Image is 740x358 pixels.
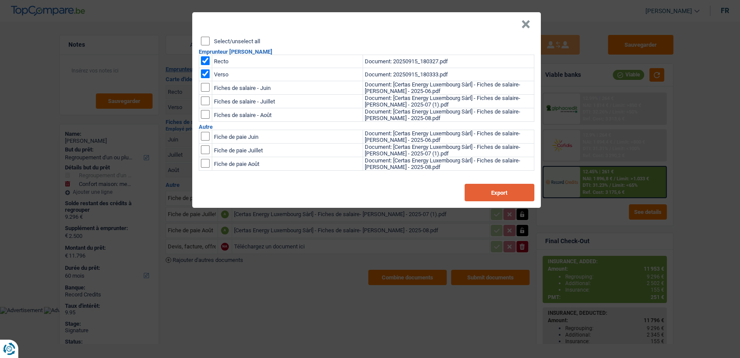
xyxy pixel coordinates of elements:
[212,157,363,171] td: Fiche de paie Août
[199,49,534,55] h2: Emprunteur [PERSON_NAME]
[212,55,363,68] td: Recto
[212,108,363,122] td: Fiches de salaire - Août
[363,95,534,108] td: Document: [Certas Energy Luxembourg Sàrl] - Fiches de salaire- [PERSON_NAME] - 2025-07 (1).pdf
[363,55,534,68] td: Document: 20250915_180327.pdf
[521,20,530,29] button: Close
[465,184,534,201] button: Export
[363,130,534,144] td: Document: [Certas Energy Luxembourg Sàrl] - Fiches de salaire- [PERSON_NAME] - 2025-06.pdf
[363,108,534,122] td: Document: [Certas Energy Luxembourg Sàrl] - Fiches de salaire- [PERSON_NAME] - 2025-08.pdf
[212,95,363,108] td: Fiches de salaire - Juillet
[212,68,363,81] td: Verso
[363,68,534,81] td: Document: 20250915_180333.pdf
[363,157,534,171] td: Document: [Certas Energy Luxembourg Sàrl] - Fiches de salaire- [PERSON_NAME] - 2025-08.pdf
[363,81,534,95] td: Document: [Certas Energy Luxembourg Sàrl] - Fiches de salaire- [PERSON_NAME] - 2025-06.pdf
[212,144,363,157] td: Fiche de paie Juillet
[199,124,534,130] h2: Autre
[212,130,363,144] td: Fiche de paie Juin
[212,81,363,95] td: Fiches de salaire - Juin
[363,144,534,157] td: Document: [Certas Energy Luxembourg Sàrl] - Fiches de salaire- [PERSON_NAME] - 2025-07 (1).pdf
[214,38,260,44] label: Select/unselect all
